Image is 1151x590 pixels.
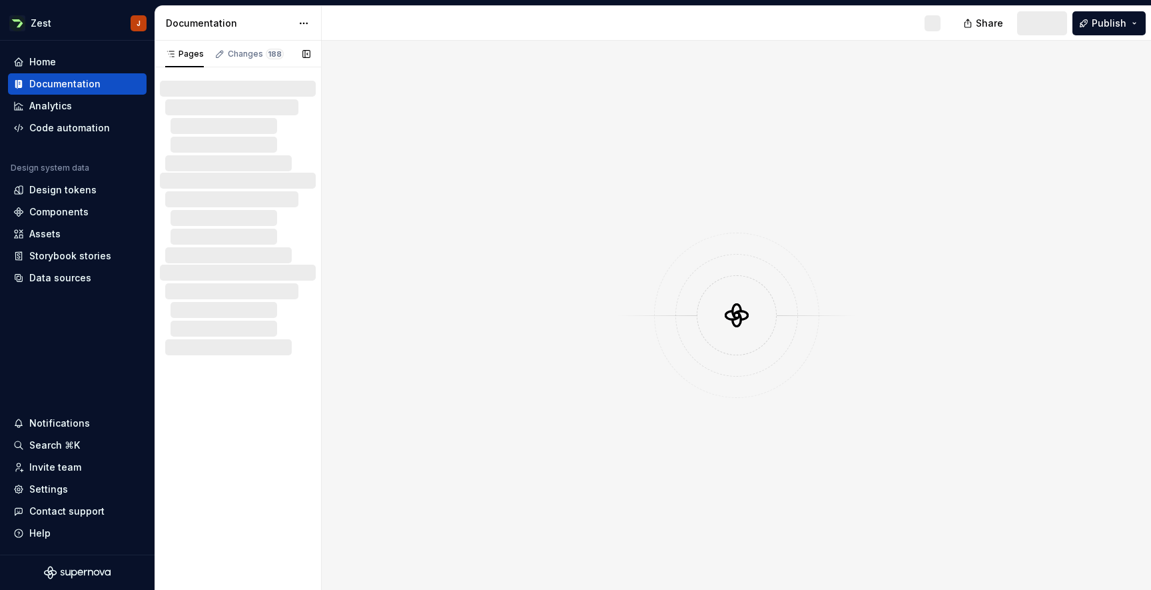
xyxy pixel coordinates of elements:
a: Documentation [8,73,147,95]
a: Settings [8,479,147,500]
div: Data sources [29,271,91,285]
div: Assets [29,227,61,241]
div: Home [29,55,56,69]
span: Share [976,17,1003,30]
div: Search ⌘K [29,439,80,452]
img: 845e64b5-cf6c-40e8-a5f3-aaa2a69d7a99.png [9,15,25,31]
button: Notifications [8,413,147,434]
div: Pages [165,49,204,59]
div: Notifications [29,417,90,430]
div: Design system data [11,163,89,173]
span: 188 [266,49,284,59]
div: Invite team [29,461,81,474]
button: Search ⌘K [8,435,147,456]
a: Home [8,51,147,73]
button: Share [957,11,1012,35]
div: Code automation [29,121,110,135]
div: Design tokens [29,183,97,197]
div: Documentation [29,77,101,91]
a: Storybook stories [8,245,147,267]
div: Zest [31,17,51,30]
a: Invite team [8,457,147,478]
div: Storybook stories [29,249,111,263]
div: J [137,18,141,29]
a: Code automation [8,117,147,139]
div: Analytics [29,99,72,113]
div: Changes [228,49,284,59]
button: Contact support [8,501,147,522]
svg: Supernova Logo [44,566,111,579]
a: Design tokens [8,179,147,201]
span: Publish [1092,17,1126,30]
a: Components [8,201,147,223]
div: Settings [29,483,68,496]
div: Help [29,527,51,540]
a: Assets [8,223,147,245]
div: Components [29,205,89,219]
a: Data sources [8,267,147,289]
div: Contact support [29,505,105,518]
button: Publish [1072,11,1146,35]
button: ZestJ [3,9,152,37]
a: Analytics [8,95,147,117]
div: Documentation [166,17,292,30]
button: Help [8,523,147,544]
